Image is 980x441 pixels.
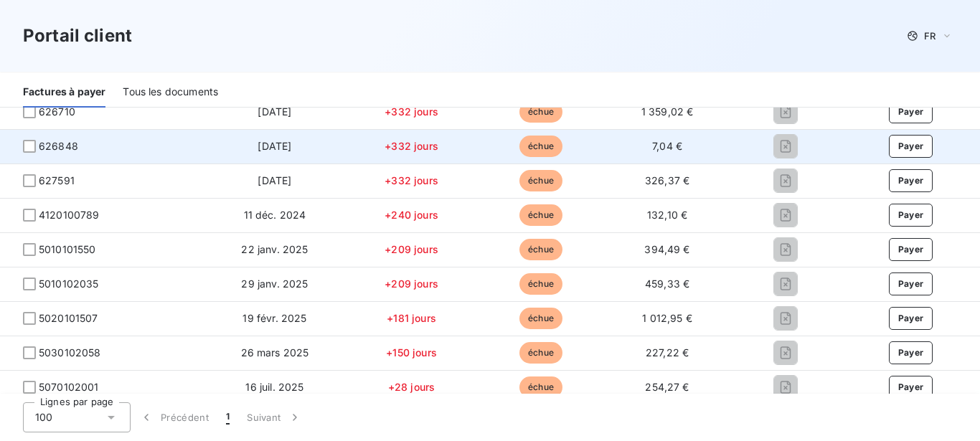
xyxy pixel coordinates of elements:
span: échue [519,342,562,364]
button: Payer [889,341,933,364]
span: 626848 [39,139,78,153]
button: Payer [889,204,933,227]
span: +181 jours [387,312,436,324]
span: 5020101507 [39,311,98,326]
span: +209 jours [385,243,438,255]
span: +209 jours [385,278,438,290]
span: 227,22 € [646,346,689,359]
span: 11 déc. 2024 [244,209,306,221]
span: échue [519,170,562,191]
span: 5010101550 [39,242,96,257]
button: Payer [889,376,933,399]
span: FR [924,30,936,42]
button: 1 [217,402,238,432]
span: 626710 [39,105,75,119]
span: 5070102001 [39,380,99,394]
span: 1 012,95 € [642,312,692,324]
span: +332 jours [385,105,438,118]
div: Tous les documents [123,77,218,108]
span: 5010102035 [39,277,99,291]
span: [DATE] [258,140,291,152]
span: échue [519,101,562,123]
span: 326,37 € [645,174,689,186]
span: +28 jours [388,381,435,393]
span: 100 [35,410,52,425]
button: Payer [889,169,933,192]
span: 627591 [39,174,75,188]
span: 29 janv. 2025 [241,278,308,290]
div: Factures à payer [23,77,105,108]
span: 16 juil. 2025 [245,381,303,393]
button: Payer [889,238,933,261]
span: échue [519,239,562,260]
span: 26 mars 2025 [241,346,309,359]
span: 254,27 € [645,381,689,393]
span: 22 janv. 2025 [241,243,308,255]
span: [DATE] [258,174,291,186]
span: 394,49 € [644,243,689,255]
span: 1 359,02 € [641,105,694,118]
span: +240 jours [385,209,438,221]
h3: Portail client [23,23,132,49]
button: Suivant [238,402,311,432]
button: Précédent [131,402,217,432]
span: 132,10 € [647,209,687,221]
span: [DATE] [258,105,291,118]
button: Payer [889,307,933,330]
button: Payer [889,100,933,123]
span: +332 jours [385,140,438,152]
span: échue [519,376,562,398]
span: échue [519,204,562,226]
span: 459,33 € [645,278,689,290]
span: 4120100789 [39,208,100,222]
span: 19 févr. 2025 [242,312,306,324]
span: 7,04 € [652,140,682,152]
span: échue [519,136,562,157]
span: +150 jours [386,346,437,359]
button: Payer [889,135,933,158]
span: +332 jours [385,174,438,186]
span: échue [519,273,562,295]
span: 5030102058 [39,346,101,360]
button: Payer [889,272,933,295]
span: échue [519,308,562,329]
span: 1 [226,410,230,425]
